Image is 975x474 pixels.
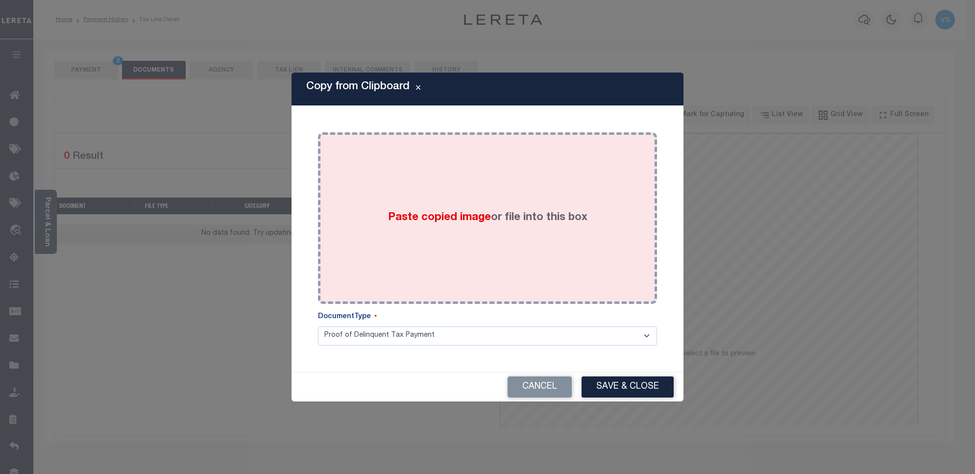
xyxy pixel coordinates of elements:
[508,376,572,398] button: Cancel
[318,312,377,323] label: DocumentType
[306,80,410,93] h5: Copy from Clipboard
[388,212,491,223] span: Paste copied image
[410,83,427,95] button: Close
[582,376,674,398] button: Save & Close
[388,210,587,226] label: or file into this box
